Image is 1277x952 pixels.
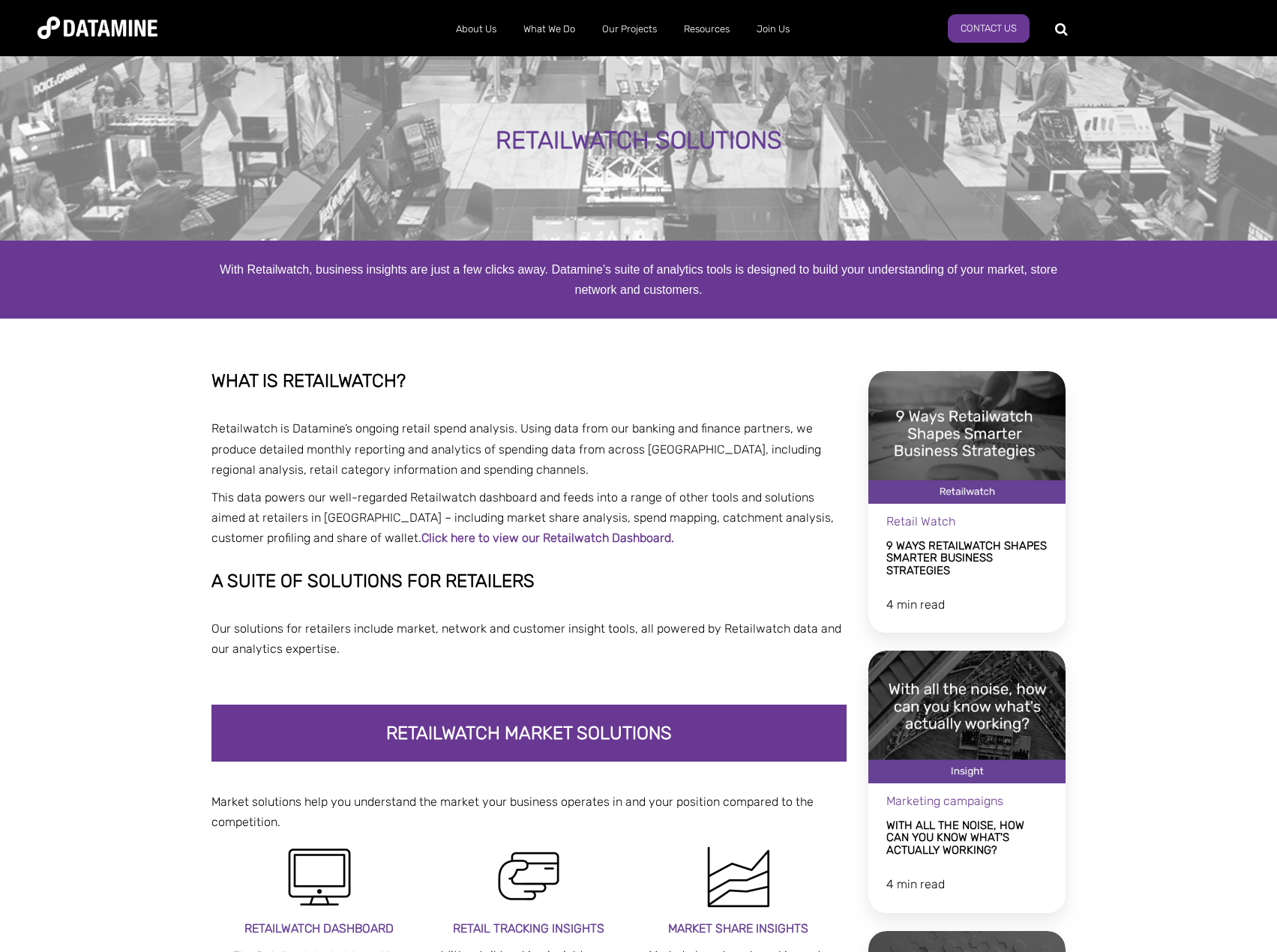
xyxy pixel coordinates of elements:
strong: Retailwatch Dashboard [244,921,394,936]
a: About Us [442,10,510,49]
div: RETAILWATCH SOLUTIONS [147,127,1130,154]
a: Contact Us [948,14,1030,43]
a: Our Projects [589,10,670,49]
a: Join Us [743,10,803,49]
h2: WHAT IS RETAILWATCH? [211,371,847,391]
span: With Retailwatch, business insights are just a few clicks away. Datamine's suite of analytics too... [220,263,1057,296]
img: Datamine [37,16,157,39]
a: What We Do [510,10,589,49]
span: Retail tracking insights [453,921,604,936]
img: Credit Card [491,840,566,915]
p: This data powers our well-regarded Retailwatch dashboard and feeds into a range of other tools an... [211,487,847,549]
img: Graph 7 [701,840,776,915]
p: Our solutions for retailers include market, network and customer insight tools, all powered by Re... [211,618,847,659]
p: Market solutions help you understand the market your business operates in and your position compa... [211,792,847,832]
span: Retail Watch [886,514,955,528]
img: IT [282,840,357,915]
strong: A suite of solutions for retailers [211,570,535,591]
p: Retailwatch is Datamine’s ongoing retail spend analysis. Using data from our banking and finance ... [211,418,847,480]
a: Resources [670,10,743,49]
a: Click here to view our Retailwatch Dashboard. [421,531,674,545]
h2: Retailwatch Market Solutions [223,723,836,743]
span: Market share insights [668,921,808,936]
span: Marketing campaigns [886,794,1003,808]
